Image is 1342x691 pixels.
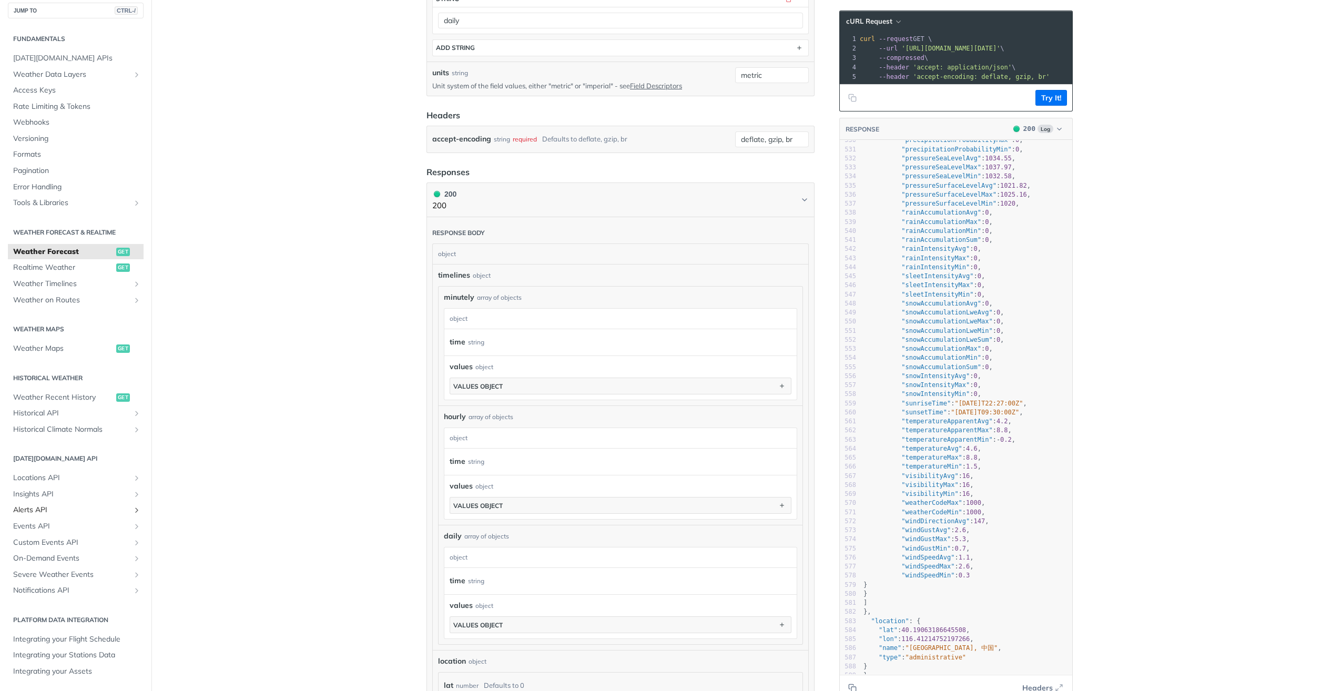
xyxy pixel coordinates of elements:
[13,247,114,257] span: Weather Forecast
[997,336,1000,343] span: 0
[860,35,932,43] span: GET \
[426,166,470,178] div: Responses
[8,50,144,66] a: [DATE][DOMAIN_NAME] APIs
[863,300,993,307] span: : ,
[901,245,970,252] span: "rainIntensityAvg"
[840,399,856,408] div: 559
[901,227,981,235] span: "rainAccumulationMin"
[863,445,981,452] span: : ,
[133,199,141,207] button: Show subpages for Tools & Libraries
[8,195,144,211] a: Tools & LibrariesShow subpages for Tools & Libraries
[840,208,856,217] div: 538
[432,188,809,212] button: 200 200200
[432,188,456,200] div: 200
[1000,200,1015,207] span: 1020
[133,70,141,79] button: Show subpages for Weather Data Layers
[1000,436,1012,443] span: 0.2
[840,163,856,172] div: 533
[901,255,970,262] span: "rainIntensityMax"
[13,489,130,500] span: Insights API
[842,16,904,27] button: cURL Request
[13,634,141,645] span: Integrating your Flight Schedule
[978,281,981,289] span: 0
[13,166,141,176] span: Pagination
[1038,125,1053,133] span: Log
[8,3,144,18] button: JUMP TOCTRL-/
[978,291,981,298] span: 0
[840,453,856,462] div: 565
[985,172,1012,180] span: 1032.58
[444,309,794,329] div: object
[433,40,808,56] button: ADD string
[494,131,510,147] div: string
[863,400,1027,407] span: : ,
[901,318,992,325] span: "snowAccumulationLweMax"
[13,650,141,660] span: Integrating your Stations Data
[630,82,682,90] a: Field Descriptors
[863,191,1031,198] span: : ,
[13,101,141,112] span: Rate Limiting & Tokens
[863,354,993,361] span: : ,
[8,519,144,534] a: Events APIShow subpages for Events API
[840,44,858,53] div: 2
[444,428,794,448] div: object
[997,436,1000,443] span: -
[863,272,985,280] span: : ,
[116,248,130,256] span: get
[985,300,989,307] span: 0
[450,617,791,633] button: values object
[8,147,144,162] a: Formats
[840,72,858,82] div: 5
[116,393,130,402] span: get
[966,454,978,461] span: 8.8
[133,586,141,595] button: Show subpages for Notifications API
[8,454,144,463] h2: [DATE][DOMAIN_NAME] API
[860,54,928,62] span: \
[840,462,856,471] div: 566
[8,390,144,405] a: Weather Recent Historyget
[863,291,985,298] span: : ,
[133,409,141,418] button: Show subpages for Historical API
[863,336,1004,343] span: : ,
[974,372,978,380] span: 0
[863,363,993,371] span: : ,
[13,408,130,419] span: Historical API
[116,344,130,353] span: get
[8,131,144,147] a: Versioning
[13,521,130,532] span: Events API
[13,537,130,548] span: Custom Events API
[133,571,141,579] button: Show subpages for Severe Weather Events
[901,309,992,316] span: "snowAccumulationLweAvg"
[840,344,856,353] div: 553
[840,245,856,253] div: 542
[901,463,962,470] span: "temperatureMin"
[901,155,981,162] span: "pressureSeaLevelAvg"
[966,463,978,470] span: 1.5
[901,172,981,180] span: "pressureSeaLevelMin"
[133,425,141,434] button: Show subpages for Historical Climate Normals
[840,299,856,308] div: 548
[901,354,981,361] span: "snowAccumulationMin"
[436,44,475,52] div: ADD string
[8,341,144,357] a: Weather Mapsget
[840,34,858,44] div: 1
[13,85,141,96] span: Access Keys
[8,664,144,679] a: Integrating your Assets
[901,418,992,425] span: "temperatureApparentAvg"
[453,382,503,390] div: values object
[13,295,130,306] span: Weather on Routes
[840,63,858,72] div: 4
[133,296,141,304] button: Show subpages for Weather on Routes
[985,164,1012,171] span: 1037.97
[116,263,130,272] span: get
[879,73,909,80] span: --header
[8,551,144,566] a: On-Demand EventsShow subpages for On-Demand Events
[800,196,809,204] svg: Chevron
[901,146,1012,153] span: "precipitationProbabilityMin"
[901,426,992,434] span: "temperatureApparentMax"
[863,227,993,235] span: : ,
[1013,126,1020,132] span: 200
[542,131,627,147] div: Defaults to deflate, gzip, br
[863,345,993,352] span: : ,
[997,418,1008,425] span: 4.2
